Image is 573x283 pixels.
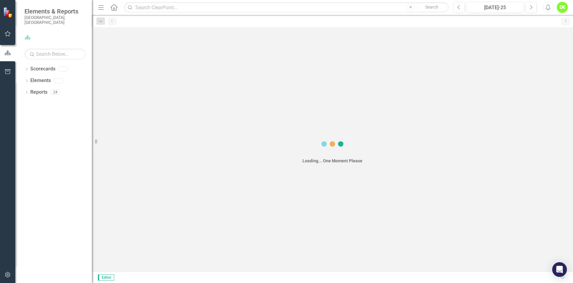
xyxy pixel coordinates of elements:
div: [DATE]-25 [469,4,522,11]
button: [DATE]-25 [466,2,524,13]
button: DK [557,2,568,13]
input: Search Below... [24,49,86,59]
a: Elements [30,77,51,84]
small: [GEOGRAPHIC_DATA], [GEOGRAPHIC_DATA] [24,15,86,25]
div: 24 [51,90,60,95]
button: Search [417,3,447,12]
div: Loading... One Moment Please [302,158,362,164]
span: Elements & Reports [24,8,86,15]
a: Reports [30,89,47,96]
span: Search [425,5,438,9]
div: Open Intercom Messenger [552,262,567,277]
img: ClearPoint Strategy [3,7,14,17]
a: Scorecards [30,66,55,73]
input: Search ClearPoint... [124,2,449,13]
span: Editor [98,274,114,281]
